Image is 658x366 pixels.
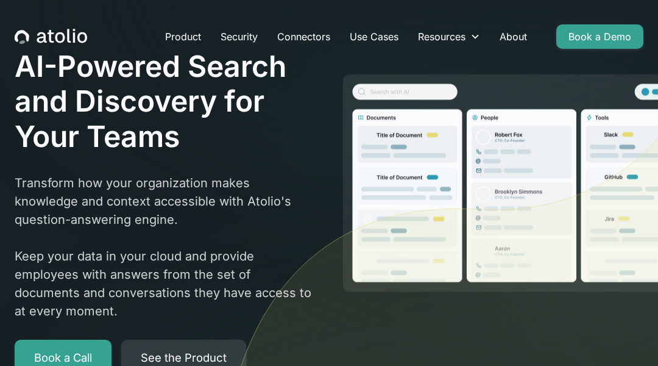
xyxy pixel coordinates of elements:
a: Use Cases [340,24,408,49]
div: Resources [418,29,465,44]
h1: AI-Powered Search and Discovery for Your Teams [15,49,312,154]
a: Security [211,24,267,49]
a: home [15,29,87,45]
a: Product [155,24,211,49]
a: Book a Demo [556,24,643,49]
div: Resources [408,24,490,49]
p: Transform how your organization makes knowledge and context accessible with Atolio's question-ans... [15,174,312,320]
a: About [490,24,537,49]
a: Connectors [267,24,340,49]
